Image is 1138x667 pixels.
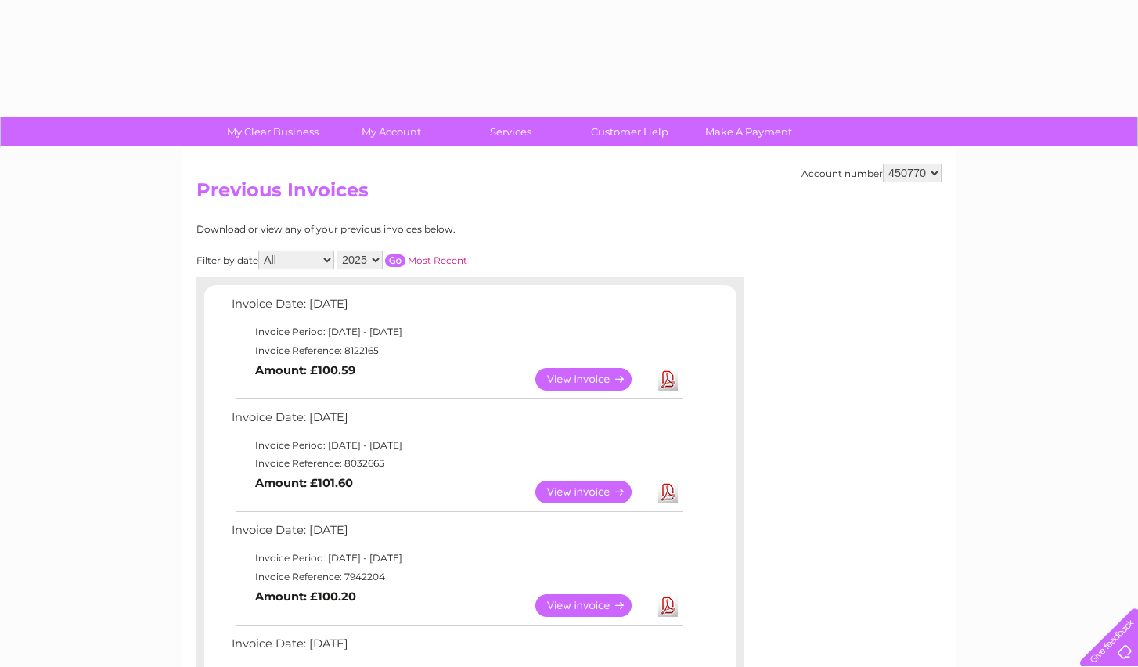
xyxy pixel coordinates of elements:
[535,481,650,503] a: View
[255,476,353,490] b: Amount: £101.60
[684,117,813,146] a: Make A Payment
[255,363,355,377] b: Amount: £100.59
[228,294,686,323] td: Invoice Date: [DATE]
[446,117,575,146] a: Services
[535,594,650,617] a: View
[208,117,337,146] a: My Clear Business
[327,117,456,146] a: My Account
[228,341,686,360] td: Invoice Reference: 8122165
[228,549,686,568] td: Invoice Period: [DATE] - [DATE]
[196,224,607,235] div: Download or view any of your previous invoices below.
[658,594,678,617] a: Download
[228,436,686,455] td: Invoice Period: [DATE] - [DATE]
[228,323,686,341] td: Invoice Period: [DATE] - [DATE]
[196,251,607,269] div: Filter by date
[801,164,942,182] div: Account number
[228,633,686,662] td: Invoice Date: [DATE]
[658,481,678,503] a: Download
[255,589,356,604] b: Amount: £100.20
[228,568,686,586] td: Invoice Reference: 7942204
[228,407,686,436] td: Invoice Date: [DATE]
[228,520,686,549] td: Invoice Date: [DATE]
[535,368,650,391] a: View
[408,254,467,266] a: Most Recent
[658,368,678,391] a: Download
[565,117,694,146] a: Customer Help
[196,179,942,209] h2: Previous Invoices
[228,454,686,473] td: Invoice Reference: 8032665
